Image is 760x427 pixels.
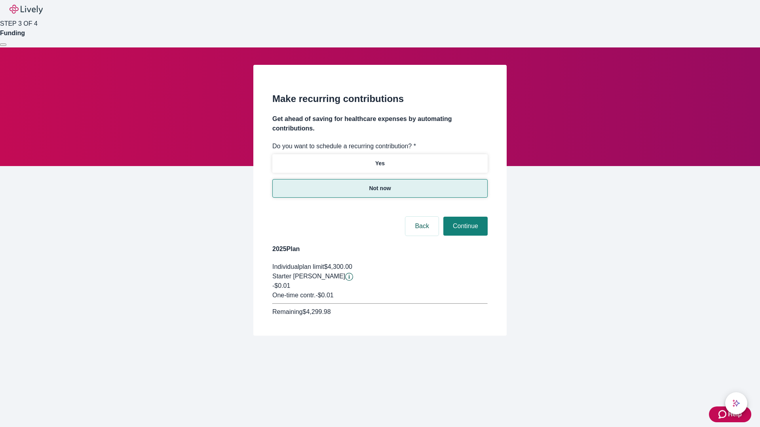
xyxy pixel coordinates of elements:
[272,308,302,315] span: Remaining
[272,142,416,151] label: Do you want to schedule a recurring contribution? *
[405,217,439,236] button: Back
[732,399,740,407] svg: Lively AI Assistant
[725,392,747,414] button: chat
[709,406,751,422] button: Zendesk support iconHelp
[272,273,345,280] span: Starter [PERSON_NAME]
[272,92,488,106] h2: Make recurring contributions
[272,263,324,270] span: Individual plan limit
[369,184,391,193] p: Not now
[315,292,333,299] span: - $0.01
[272,179,488,198] button: Not now
[345,273,353,281] button: Lively will contribute $0.01 to establish your account
[272,114,488,133] h4: Get ahead of saving for healthcare expenses by automating contributions.
[272,154,488,173] button: Yes
[272,282,290,289] span: -$0.01
[302,308,331,315] span: $4,299.98
[718,410,728,419] svg: Zendesk support icon
[728,410,742,419] span: Help
[345,273,353,281] svg: Starter penny details
[9,5,43,14] img: Lively
[375,159,385,168] p: Yes
[272,292,315,299] span: One-time contr.
[272,244,488,254] h4: 2025 Plan
[324,263,352,270] span: $4,300.00
[443,217,488,236] button: Continue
